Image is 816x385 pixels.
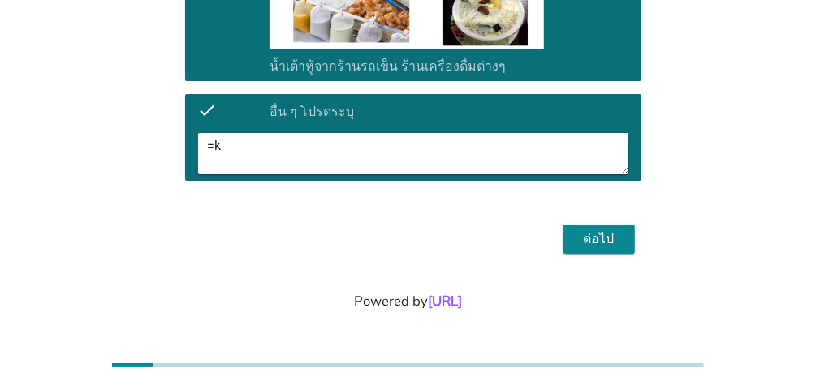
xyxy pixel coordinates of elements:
a: [URL] [428,292,462,310]
i: check [198,101,218,120]
label: น้ำเต้าหู้จากร้านรถเข็น ร้านเครื่องดื่มต่างๆ [270,58,506,75]
div: ต่อไป [576,229,622,249]
button: ต่อไป [563,225,635,254]
div: Powered by [19,291,797,311]
label: อื่น ๆ โปรดระบุ [270,104,354,120]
